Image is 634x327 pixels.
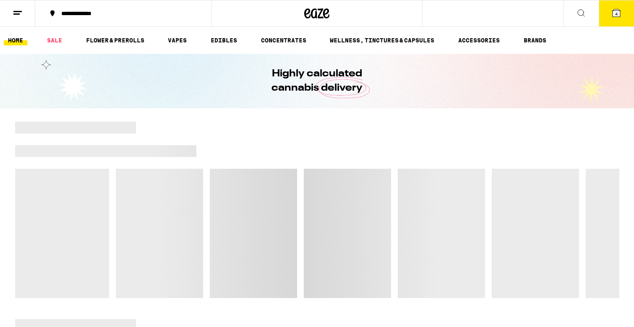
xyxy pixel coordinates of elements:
[82,35,149,45] a: FLOWER & PREROLLS
[454,35,504,45] a: ACCESSORIES
[43,35,66,45] a: SALE
[164,35,191,45] a: VAPES
[599,0,634,26] button: 4
[326,35,438,45] a: WELLNESS, TINCTURES & CAPSULES
[248,67,386,95] h1: Highly calculated cannabis delivery
[257,35,310,45] a: CONCENTRATES
[4,35,27,45] a: HOME
[615,11,618,16] span: 4
[206,35,241,45] a: EDIBLES
[519,35,551,45] a: BRANDS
